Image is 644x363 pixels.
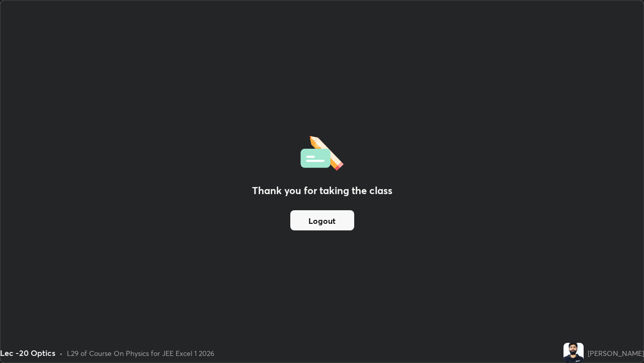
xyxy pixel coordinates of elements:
[59,348,63,358] div: •
[588,348,644,358] div: [PERSON_NAME]
[300,133,344,171] img: offlineFeedback.1438e8b3.svg
[290,210,354,230] button: Logout
[67,348,214,358] div: L29 of Course On Physics for JEE Excel 1 2026
[252,183,392,198] h2: Thank you for taking the class
[563,343,584,363] img: 2349b454c6bd44f8ab76db58f7b727f7.jpg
